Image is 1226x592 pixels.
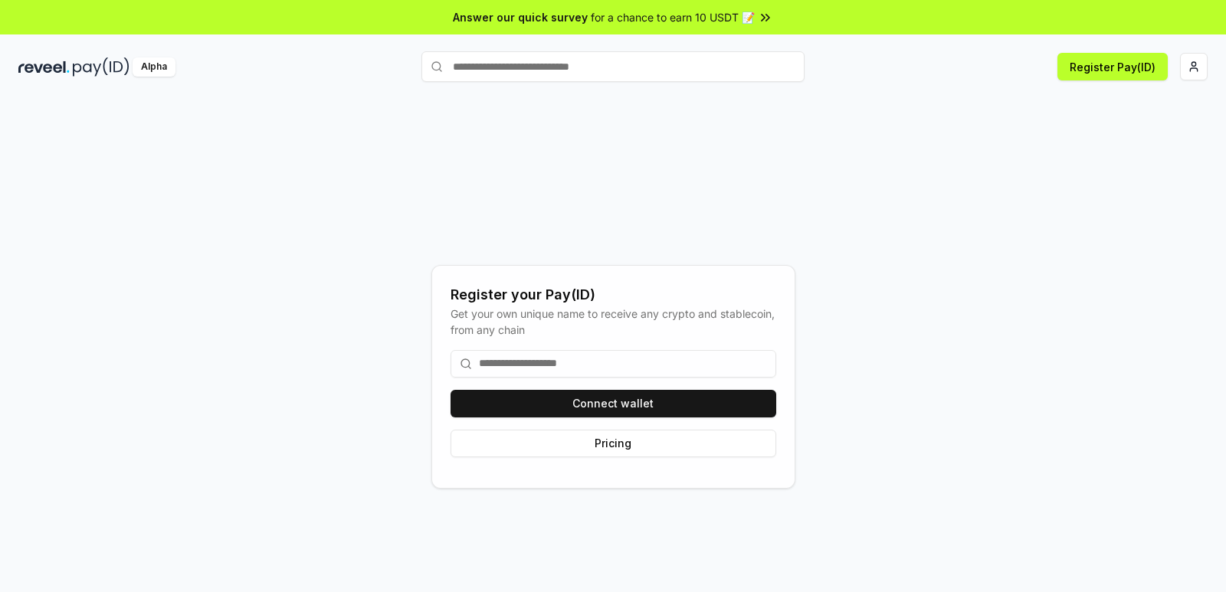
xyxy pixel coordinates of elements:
span: for a chance to earn 10 USDT 📝 [591,9,755,25]
img: pay_id [73,57,129,77]
button: Connect wallet [451,390,776,417]
div: Alpha [133,57,175,77]
div: Get your own unique name to receive any crypto and stablecoin, from any chain [451,306,776,338]
button: Pricing [451,430,776,457]
div: Register your Pay(ID) [451,284,776,306]
button: Register Pay(ID) [1057,53,1168,80]
span: Answer our quick survey [453,9,588,25]
img: reveel_dark [18,57,70,77]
